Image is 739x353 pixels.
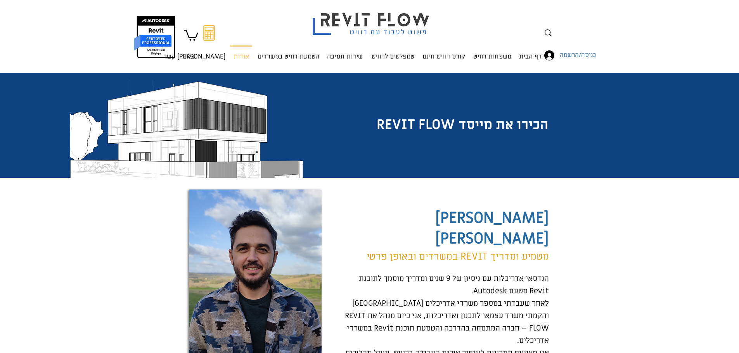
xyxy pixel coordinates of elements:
p: הטמעת רוויט במשרדים [254,46,322,67]
span: [PERSON_NAME] [PERSON_NAME] [435,208,549,249]
span: מטמיע ומדריך REVIT במשרדים ובאופן פרטי [367,250,549,263]
span: הנדסאי אדריכלות עם ניסיון של 9 שנים ומדריך מוסמך לתוכנת Revit מטעם Autodesk. [359,274,549,296]
img: Revit flow logo פשוט לעבוד עם רוויט [305,1,439,37]
p: משפחות רוויט [470,46,514,67]
button: כניסה/הרשמה [539,48,574,63]
a: בלוג [180,45,199,61]
a: [PERSON_NAME] קשר [199,45,229,61]
p: שירות תמיכה [324,46,366,67]
span: לאחר שעבדתי במספר משרדי אדריכלים [GEOGRAPHIC_DATA] והקמתי משרד עצמאי לתכנון ואדריכלות, אני כיום מ... [345,298,549,346]
a: משפחות רוויט [469,45,515,61]
p: קורס רוויט חינם [419,46,468,67]
p: [PERSON_NAME] קשר [160,46,228,67]
span: כניסה/הרשמה [557,50,599,60]
a: קורס רוויט חינם [418,45,469,61]
a: הטמעת רוויט במשרדים [253,45,323,61]
svg: מחשבון מעבר מאוטוקאד לרוויט [203,25,215,41]
a: שירות תמיכה [323,45,367,61]
nav: אתר [178,45,546,61]
p: בלוג [180,46,198,67]
a: דף הבית [515,45,546,61]
img: autodesk certified professional in revit for architectural design יונתן אלדד [133,15,176,59]
p: דף הבית [516,46,545,67]
a: אודות [229,45,253,61]
img: שרטוט רוויט יונתן אלדד [70,80,303,178]
a: טמפלטים לרוויט [367,45,418,61]
span: הכירו את מייסד REVIT FLOW [377,116,549,134]
p: טמפלטים לרוויט [369,46,417,67]
p: אודות [230,47,252,67]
